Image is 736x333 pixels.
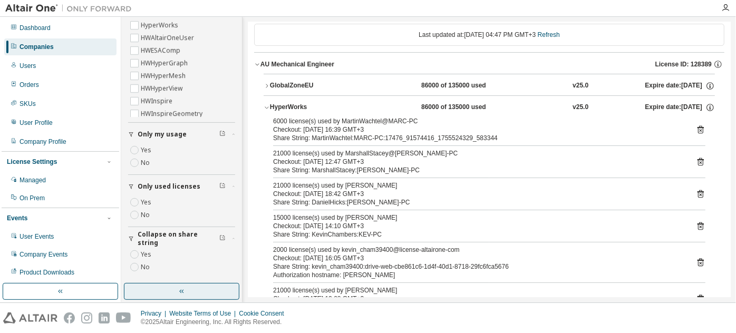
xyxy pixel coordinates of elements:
[655,60,712,68] span: License ID: 128389
[260,60,334,68] div: AU Mechanical Engineer
[273,286,680,295] div: 21000 license(s) used by [PERSON_NAME]
[116,312,131,324] img: youtube.svg
[20,100,36,108] div: SKUs
[141,32,196,44] label: HWAltairOneUser
[141,57,190,70] label: HWHyperGraph
[273,222,680,230] div: Checkout: [DATE] 14:10 GMT+3
[273,158,680,166] div: Checkout: [DATE] 12:47 GMT+3
[20,232,54,241] div: User Events
[273,125,680,134] div: Checkout: [DATE] 16:39 GMT+3
[645,81,715,91] div: Expire date: [DATE]
[573,81,588,91] div: v25.0
[20,119,53,127] div: User Profile
[20,81,39,89] div: Orders
[128,175,235,198] button: Only used licenses
[5,3,137,14] img: Altair One
[273,190,680,198] div: Checkout: [DATE] 18:42 GMT+3
[273,254,680,262] div: Checkout: [DATE] 16:05 GMT+3
[421,81,516,91] div: 86000 of 135000 used
[141,95,175,107] label: HWInspire
[141,82,185,95] label: HWHyperView
[141,156,152,169] label: No
[141,70,188,82] label: HWHyperMesh
[141,19,180,32] label: HyperWorks
[99,312,110,324] img: linkedin.svg
[219,234,226,243] span: Clear filter
[254,24,724,46] div: Last updated at: [DATE] 04:47 PM GMT+3
[3,312,57,324] img: altair_logo.svg
[273,262,680,271] div: Share String: kevin_cham39400:drive-web-cbe861c6-1d4f-40d1-8718-29fc6fca5676
[20,194,45,202] div: On Prem
[141,107,205,120] label: HWInspireGeometry
[7,214,27,222] div: Events
[141,309,169,318] div: Privacy
[128,227,235,250] button: Collapse on share string
[141,261,152,273] label: No
[264,96,715,119] button: HyperWorks86000 of 135000 usedv25.0Expire date:[DATE]
[141,209,152,221] label: No
[273,230,680,239] div: Share String: KevinChambers:KEV-PC
[141,144,153,156] label: Yes
[273,246,680,254] div: 2000 license(s) used by kevin_cham39400@license-altairone-com
[20,43,54,51] div: Companies
[20,62,36,70] div: Users
[273,295,680,303] div: Checkout: [DATE] 12:08 GMT+3
[421,103,516,112] div: 86000 of 135000 used
[573,103,588,112] div: v25.0
[270,103,365,112] div: HyperWorks
[219,130,226,139] span: Clear filter
[20,24,51,32] div: Dashboard
[273,198,680,207] div: Share String: DanielHicks:[PERSON_NAME]-PC
[538,31,560,38] a: Refresh
[7,158,57,166] div: License Settings
[141,196,153,209] label: Yes
[141,248,153,261] label: Yes
[273,271,680,279] div: Authorization hostname: [PERSON_NAME]
[273,166,680,174] div: Share String: MarshallStacey:[PERSON_NAME]-PC
[128,123,235,146] button: Only my usage
[20,268,74,277] div: Product Downloads
[270,81,365,91] div: GlobalZoneEU
[141,44,182,57] label: HWESAComp
[273,213,680,222] div: 15000 license(s) used by [PERSON_NAME]
[141,318,290,327] p: © 2025 Altair Engineering, Inc. All Rights Reserved.
[138,130,187,139] span: Only my usage
[254,53,724,76] button: AU Mechanical EngineerLicense ID: 128389
[645,103,715,112] div: Expire date: [DATE]
[138,182,200,191] span: Only used licenses
[20,138,66,146] div: Company Profile
[20,250,67,259] div: Company Events
[264,74,715,97] button: GlobalZoneEU86000 of 135000 usedv25.0Expire date:[DATE]
[20,176,46,184] div: Managed
[239,309,290,318] div: Cookie Consent
[81,312,92,324] img: instagram.svg
[138,230,219,247] span: Collapse on share string
[273,181,680,190] div: 21000 license(s) used by [PERSON_NAME]
[273,117,680,125] div: 6000 license(s) used by MartinWachtel@MARC-PC
[273,149,680,158] div: 21000 license(s) used by MarshallStacey@[PERSON_NAME]-PC
[64,312,75,324] img: facebook.svg
[169,309,239,318] div: Website Terms of Use
[273,134,680,142] div: Share String: MartinWachtel:MARC-PC:17476_91574416_1755524329_583344
[219,182,226,191] span: Clear filter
